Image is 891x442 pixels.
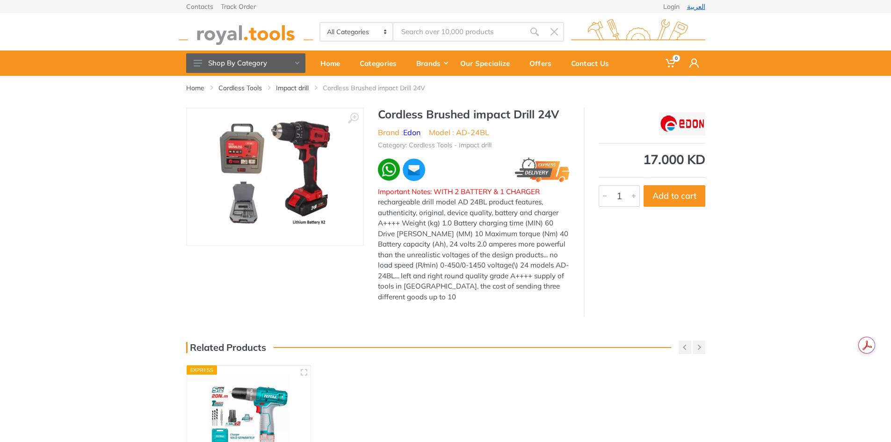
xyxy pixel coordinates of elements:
img: Royal Tools - Cordless Brushed impact Drill 24V [216,118,334,236]
div: rechargeable drill model AD 24BL product features, authenticity, original, device quality, batter... [378,187,570,303]
li: Model : AD-24BL [429,127,489,138]
a: Offers [523,51,565,76]
a: Contact Us [565,51,622,76]
img: wa.webp [378,159,400,181]
div: Home [314,53,353,73]
nav: breadcrumb [186,83,705,93]
div: Offers [523,53,565,73]
div: Brands [410,53,454,73]
span: Important Notes: WITH 2 BATTERY & 1 CHARGER [378,187,540,196]
a: 0 [659,51,683,76]
h3: Related Products [186,342,266,353]
div: Contact Us [565,53,622,73]
a: Home [314,51,353,76]
div: Our Specialize [454,53,523,73]
img: royal.tools Logo [179,19,313,45]
img: Edon [659,112,705,136]
div: Express [187,365,217,375]
img: royal.tools Logo [571,19,705,45]
button: Add to cart [644,185,705,207]
a: Track Order [221,3,256,10]
a: Categories [353,51,410,76]
li: Category: Cordless Tools - Impact drill [378,140,492,150]
span: 0 [673,55,680,62]
div: Categories [353,53,410,73]
a: Our Specialize [454,51,523,76]
a: Edon [403,128,420,137]
a: العربية [687,3,705,10]
a: Login [663,3,680,10]
a: Impact drill [276,83,309,93]
h1: Cordless Brushed impact Drill 24V [378,108,570,121]
a: Cordless Tools [218,83,262,93]
img: ma.webp [402,158,426,182]
div: 17.000 KD [599,153,705,166]
li: Brand : [378,127,420,138]
button: Shop By Category [186,53,305,73]
input: Site search [393,22,524,42]
a: Home [186,83,204,93]
select: Category [320,23,394,41]
img: express.png [515,158,569,182]
li: Cordless Brushed impact Drill 24V [323,83,439,93]
a: Contacts [186,3,213,10]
